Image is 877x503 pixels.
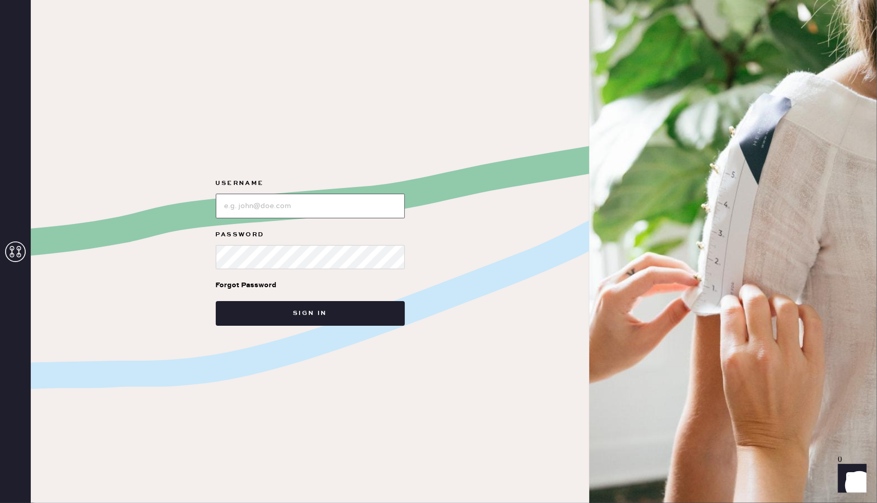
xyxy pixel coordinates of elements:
[828,457,872,501] iframe: Front Chat
[216,194,405,218] input: e.g. john@doe.com
[216,301,405,326] button: Sign in
[216,177,405,190] label: Username
[216,269,277,301] a: Forgot Password
[216,280,277,291] div: Forgot Password
[216,229,405,241] label: Password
